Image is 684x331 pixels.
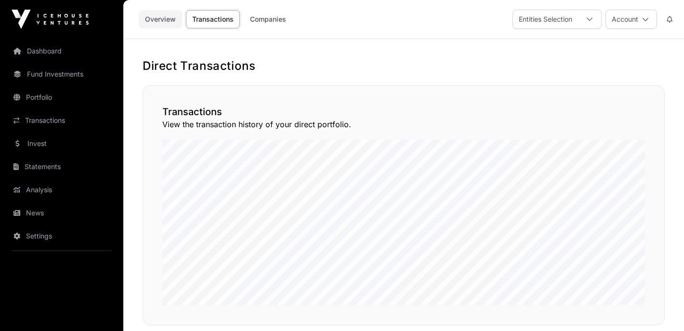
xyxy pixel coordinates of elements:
[139,10,182,28] a: Overview
[8,179,116,200] a: Analysis
[8,64,116,85] a: Fund Investments
[8,110,116,131] a: Transactions
[12,10,89,29] img: Icehouse Ventures Logo
[636,285,684,331] iframe: Chat Widget
[162,105,645,119] h2: Transactions
[605,10,657,29] button: Account
[8,133,116,154] a: Invest
[143,58,665,74] h1: Direct Transactions
[513,10,578,28] div: Entities Selection
[8,87,116,108] a: Portfolio
[162,119,645,130] p: View the transaction history of your direct portfolio.
[8,156,116,177] a: Statements
[244,10,292,28] a: Companies
[8,202,116,224] a: News
[8,225,116,247] a: Settings
[8,40,116,62] a: Dashboard
[186,10,240,28] a: Transactions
